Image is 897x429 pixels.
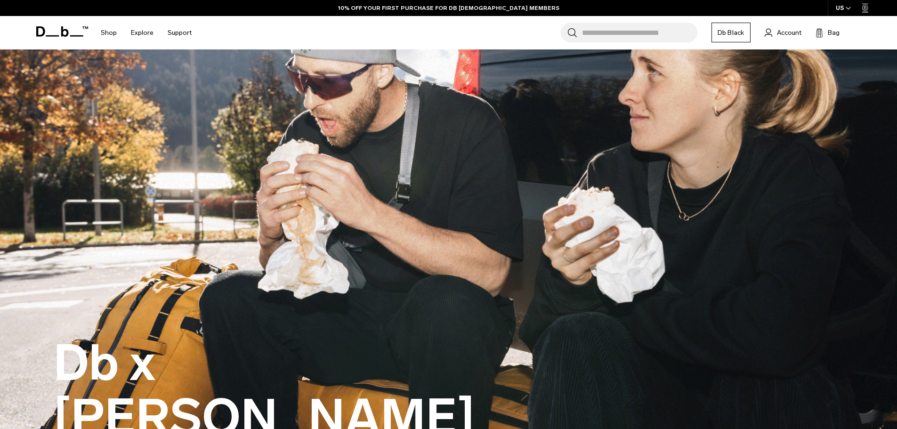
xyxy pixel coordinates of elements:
[765,27,801,38] a: Account
[101,16,117,49] a: Shop
[338,4,559,12] a: 10% OFF YOUR FIRST PURCHASE FOR DB [DEMOGRAPHIC_DATA] MEMBERS
[777,28,801,38] span: Account
[828,28,840,38] span: Bag
[94,16,199,49] nav: Main Navigation
[131,16,154,49] a: Explore
[816,27,840,38] button: Bag
[168,16,192,49] a: Support
[711,23,751,42] a: Db Black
